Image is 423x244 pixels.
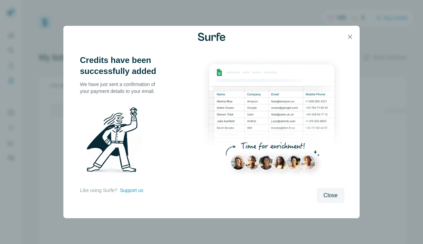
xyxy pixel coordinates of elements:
[120,187,143,194] button: Support us
[317,188,344,203] button: Close
[80,81,163,95] p: We have just sent a confirmation of your payment details to your email.
[80,55,163,77] h3: Credits have been successfully added
[198,33,225,41] img: Surfe Logo
[323,191,338,200] span: Close
[80,187,117,194] p: Like using Surfe?
[80,103,152,180] img: Surfe Illustration - Man holding diamond
[199,55,344,184] img: Enrichment Hub - Sheet Preview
